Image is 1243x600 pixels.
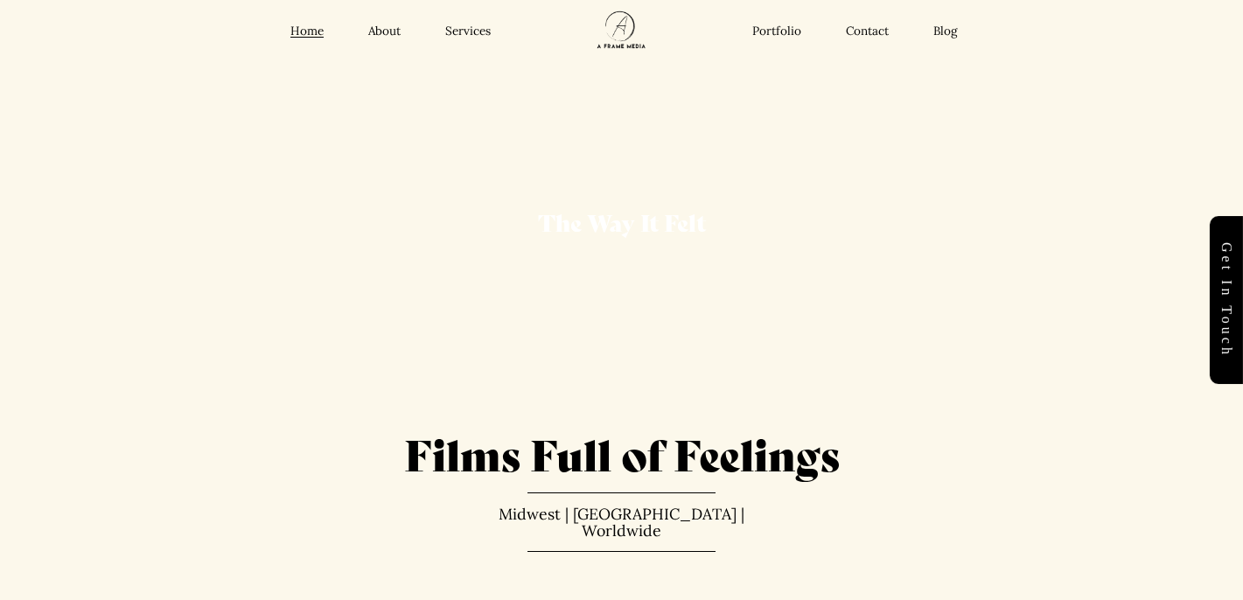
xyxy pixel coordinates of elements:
[445,24,491,39] a: Services
[538,205,706,238] span: The Way It Felt
[933,24,957,39] a: Blog
[31,425,1212,480] h1: Films Full of Feelings
[290,24,324,39] a: Home
[752,24,801,39] a: Portfolio
[368,24,401,39] a: About
[846,24,889,39] a: Contact
[1210,216,1243,384] a: Get in touch
[478,506,765,540] p: Midwest | [GEOGRAPHIC_DATA] | Worldwide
